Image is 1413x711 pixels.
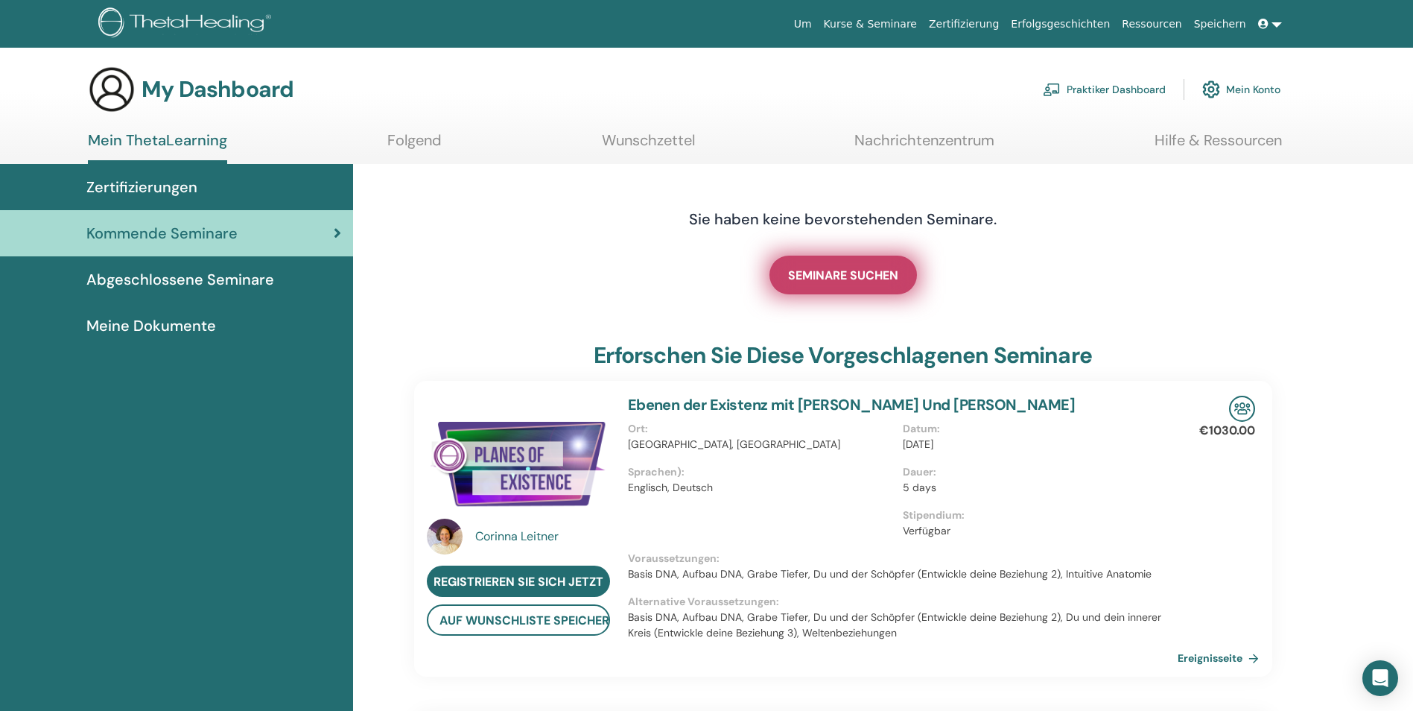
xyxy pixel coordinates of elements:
[788,268,898,283] span: SEMINARE SUCHEN
[1362,660,1398,696] div: Open Intercom Messenger
[628,551,1178,566] p: Voraussetzungen :
[628,421,894,437] p: Ort :
[1155,131,1282,160] a: Hilfe & Ressourcen
[1178,647,1265,669] a: Ereignisseite
[788,10,818,38] a: Um
[628,594,1178,610] p: Alternative Voraussetzungen :
[628,610,1178,641] p: Basis DNA, Aufbau DNA, Grabe Tiefer, Du und der Schöpfer (Entwickle deine Beziehung 2), Du und de...
[628,566,1178,582] p: Basis DNA, Aufbau DNA, Grabe Tiefer, Du und der Schöpfer (Entwickle deine Beziehung 2), Intuitive...
[854,131,994,160] a: Nachrichtenzentrum
[86,222,238,244] span: Kommende Seminare
[387,131,442,160] a: Folgend
[628,480,894,496] p: Englisch, Deutsch
[1043,83,1061,96] img: chalkboard-teacher.svg
[88,66,136,113] img: generic-user-icon.jpg
[1116,10,1187,38] a: Ressourcen
[1199,422,1255,440] p: €1030.00
[86,315,216,337] span: Meine Dokumente
[1188,10,1252,38] a: Speichern
[427,519,463,554] img: default.jpg
[86,268,274,291] span: Abgeschlossene Seminare
[903,421,1169,437] p: Datum :
[1202,73,1280,106] a: Mein Konto
[1043,73,1166,106] a: Praktiker Dashboard
[923,10,1005,38] a: Zertifizierung
[769,256,917,294] a: SEMINARE SUCHEN
[594,342,1092,369] h3: Erforschen Sie diese vorgeschlagenen Seminare
[1005,10,1116,38] a: Erfolgsgeschichten
[628,437,894,452] p: [GEOGRAPHIC_DATA], [GEOGRAPHIC_DATA]
[142,76,293,103] h3: My Dashboard
[609,210,1078,228] h4: Sie haben keine bevorstehenden Seminare.
[427,396,610,523] img: Ebenen der Existenz
[86,176,197,198] span: Zertifizierungen
[903,480,1169,496] p: 5 days
[903,508,1169,523] p: Stipendium :
[818,10,923,38] a: Kurse & Seminare
[475,528,613,546] a: Corinna Leitner
[628,464,894,480] p: Sprachen) :
[1202,77,1220,102] img: cog.svg
[628,395,1076,414] a: Ebenen der Existenz mit [PERSON_NAME] Und [PERSON_NAME]
[427,566,610,597] a: Registrieren Sie sich jetzt
[903,523,1169,539] p: Verfügbar
[602,131,695,160] a: Wunschzettel
[427,604,610,636] button: auf Wunschliste speichern
[903,464,1169,480] p: Dauer :
[98,7,276,41] img: logo.png
[88,131,227,164] a: Mein ThetaLearning
[434,574,603,590] span: Registrieren Sie sich jetzt
[1229,396,1255,422] img: In-Person Seminar
[903,437,1169,452] p: [DATE]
